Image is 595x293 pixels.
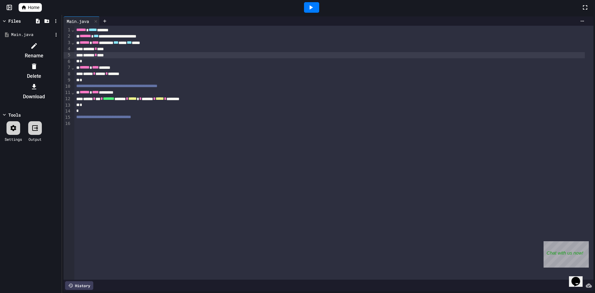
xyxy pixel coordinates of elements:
[8,41,60,61] li: Rename
[64,33,71,39] div: 2
[64,71,71,77] div: 8
[71,40,74,45] span: Fold line
[29,136,42,142] div: Output
[65,281,93,290] div: History
[64,108,71,114] div: 14
[64,83,71,90] div: 10
[64,16,100,26] div: Main.java
[19,3,42,12] a: Home
[5,136,22,142] div: Settings
[64,96,71,102] div: 12
[8,18,21,24] div: Files
[8,82,60,102] li: Download
[71,90,74,95] span: Fold line
[569,268,589,287] iframe: chat widget
[64,102,71,109] div: 13
[64,46,71,52] div: 4
[64,18,92,24] div: Main.java
[64,64,71,71] div: 7
[64,27,71,33] div: 1
[8,112,21,118] div: Tools
[64,114,71,121] div: 15
[64,90,71,96] div: 11
[8,61,60,81] li: Delete
[28,4,39,11] span: Home
[64,77,71,83] div: 9
[64,59,71,65] div: 6
[64,121,71,127] div: 16
[71,27,74,32] span: Fold line
[11,32,53,38] div: Main.java
[544,241,589,268] iframe: chat widget
[64,52,71,58] div: 5
[71,65,74,70] span: Fold line
[64,40,71,46] div: 3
